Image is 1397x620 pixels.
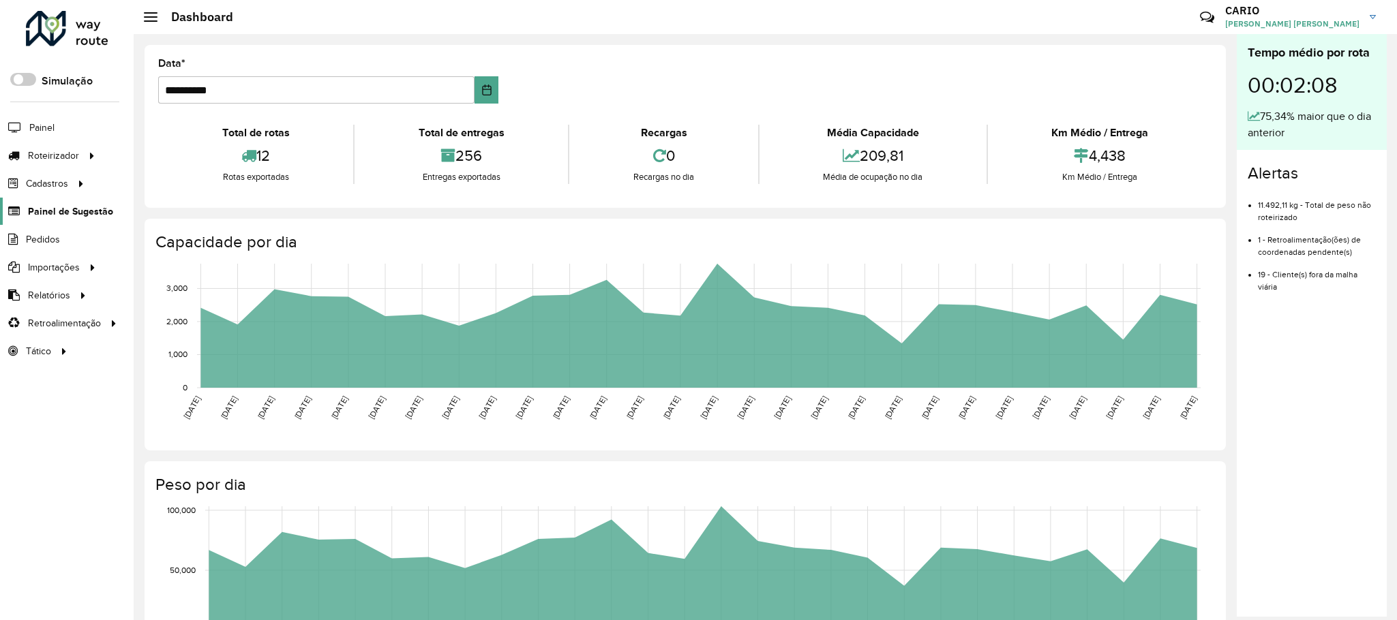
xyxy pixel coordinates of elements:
[292,394,312,420] text: [DATE]
[1141,394,1161,420] text: [DATE]
[404,394,423,420] text: [DATE]
[1248,62,1376,108] div: 00:02:08
[920,394,940,420] text: [DATE]
[1225,4,1360,17] h3: CARIO
[991,141,1209,170] div: 4,438
[809,394,829,420] text: [DATE]
[155,475,1212,495] h4: Peso por dia
[573,141,754,170] div: 0
[42,73,93,89] label: Simulação
[1178,394,1198,420] text: [DATE]
[358,141,565,170] div: 256
[1258,189,1376,223] li: 11.492,11 kg - Total de peso não roteirizado
[625,394,644,420] text: [DATE]
[170,565,196,574] text: 50,000
[957,394,976,420] text: [DATE]
[358,125,565,141] div: Total de entregas
[219,394,239,420] text: [DATE]
[1105,394,1124,420] text: [DATE]
[1258,258,1376,293] li: 19 - Cliente(s) fora da malha viária
[162,170,350,184] div: Rotas exportadas
[1258,223,1376,258] li: 1 - Retroalimentação(ões) de coordenadas pendente(s)
[514,394,534,420] text: [DATE]
[155,232,1212,252] h4: Capacidade por dia
[1248,44,1376,62] div: Tempo médio por rota
[28,316,101,330] span: Retroalimentação
[28,149,79,163] span: Roteirizador
[699,394,719,420] text: [DATE]
[26,176,68,191] span: Cadastros
[1248,164,1376,183] h4: Alertas
[477,394,497,420] text: [DATE]
[991,125,1209,141] div: Km Médio / Entrega
[846,394,866,420] text: [DATE]
[162,141,350,170] div: 12
[182,394,202,420] text: [DATE]
[167,506,196,514] text: 100,000
[1225,18,1360,30] span: [PERSON_NAME] [PERSON_NAME]
[1031,394,1051,420] text: [DATE]
[26,344,51,358] span: Tático
[29,121,55,135] span: Painel
[551,394,571,420] text: [DATE]
[440,394,460,420] text: [DATE]
[162,125,350,141] div: Total de rotas
[329,394,349,420] text: [DATE]
[588,394,607,420] text: [DATE]
[166,284,187,293] text: 3,000
[1068,394,1087,420] text: [DATE]
[475,76,498,104] button: Choose Date
[28,204,113,219] span: Painel de Sugestão
[573,125,754,141] div: Recargas
[158,55,185,72] label: Data
[366,394,386,420] text: [DATE]
[28,288,70,303] span: Relatórios
[661,394,681,420] text: [DATE]
[573,170,754,184] div: Recargas no dia
[256,394,275,420] text: [DATE]
[1192,3,1222,32] a: Contato Rápido
[772,394,792,420] text: [DATE]
[1248,108,1376,141] div: 75,34% maior que o dia anterior
[883,394,903,420] text: [DATE]
[763,125,983,141] div: Média Capacidade
[763,141,983,170] div: 209,81
[183,383,187,392] text: 0
[358,170,565,184] div: Entregas exportadas
[736,394,755,420] text: [DATE]
[166,317,187,326] text: 2,000
[168,350,187,359] text: 1,000
[991,170,1209,184] div: Km Médio / Entrega
[157,10,233,25] h2: Dashboard
[993,394,1013,420] text: [DATE]
[26,232,60,247] span: Pedidos
[28,260,80,275] span: Importações
[763,170,983,184] div: Média de ocupação no dia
